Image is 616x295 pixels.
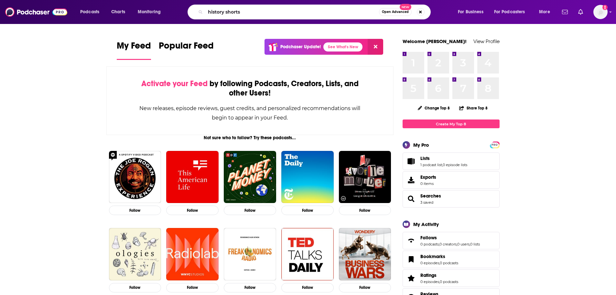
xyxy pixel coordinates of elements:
[439,242,439,246] span: ,
[440,261,458,265] a: 0 podcasts
[403,171,500,189] a: Exports
[490,7,535,17] button: open menu
[559,6,570,17] a: Show notifications dropdown
[400,4,411,10] span: New
[576,6,586,17] a: Show notifications dropdown
[224,151,276,203] img: Planet Money
[405,274,418,283] a: Ratings
[138,7,161,17] span: Monitoring
[439,279,440,284] span: ,
[107,7,129,17] a: Charts
[166,206,219,215] button: Follow
[457,242,470,246] a: 0 users
[280,44,321,50] p: Podchaser Update!
[593,5,608,19] button: Show profile menu
[117,40,151,60] a: My Feed
[76,7,108,17] button: open menu
[339,228,391,280] img: Business Wars
[420,235,437,241] span: Follows
[473,38,500,44] a: View Profile
[133,7,169,17] button: open menu
[535,7,558,17] button: open menu
[420,155,430,161] span: Lists
[405,157,418,166] a: Lists
[420,163,442,167] a: 1 podcast list
[420,155,467,161] a: Lists
[5,6,67,18] img: Podchaser - Follow, Share and Rate Podcasts
[403,251,500,268] span: Bookmarks
[405,176,418,185] span: Exports
[141,79,208,88] span: Activate your Feed
[420,272,458,278] a: Ratings
[453,7,492,17] button: open menu
[420,261,439,265] a: 0 episodes
[379,8,412,16] button: Open AdvancedNew
[139,79,361,98] div: by following Podcasts, Creators, Lists, and other Users!
[281,228,334,280] img: TED Talks Daily
[403,232,500,249] span: Follows
[323,42,362,51] a: See What's New
[442,163,443,167] span: ,
[403,38,467,44] a: Welcome [PERSON_NAME]!
[339,283,391,292] button: Follow
[440,279,458,284] a: 0 podcasts
[420,272,437,278] span: Ratings
[491,142,499,147] a: PRO
[420,242,439,246] a: 0 podcasts
[403,119,500,128] a: Create My Top 8
[166,228,219,280] img: Radiolab
[420,193,441,199] a: Searches
[494,7,525,17] span: For Podcasters
[80,7,99,17] span: Podcasts
[405,236,418,245] a: Follows
[339,206,391,215] button: Follow
[339,151,391,203] img: My Favorite Murder with Karen Kilgariff and Georgia Hardstark
[420,174,436,180] span: Exports
[224,283,276,292] button: Follow
[403,269,500,287] span: Ratings
[439,261,440,265] span: ,
[117,40,151,55] span: My Feed
[593,5,608,19] img: User Profile
[405,194,418,203] a: Searches
[205,7,379,17] input: Search podcasts, credits, & more...
[109,151,161,203] a: The Joe Rogan Experience
[439,242,457,246] a: 0 creators
[109,228,161,280] img: Ologies with Alie Ward
[106,135,394,141] div: Not sure who to follow? Try these podcasts...
[166,283,219,292] button: Follow
[382,10,409,14] span: Open Advanced
[459,102,488,114] button: Share Top 8
[194,5,437,19] div: Search podcasts, credits, & more...
[109,283,161,292] button: Follow
[593,5,608,19] span: Logged in as mdekoning
[281,206,334,215] button: Follow
[403,190,500,208] span: Searches
[420,181,436,186] span: 0 items
[420,235,480,241] a: Follows
[602,5,608,10] svg: Add a profile image
[111,7,125,17] span: Charts
[166,151,219,203] img: This American Life
[139,104,361,122] div: New releases, episode reviews, guest credits, and personalized recommendations will begin to appe...
[420,254,445,259] span: Bookmarks
[159,40,214,60] a: Popular Feed
[420,200,433,205] a: 3 saved
[403,153,500,170] span: Lists
[405,255,418,264] a: Bookmarks
[224,206,276,215] button: Follow
[414,104,454,112] button: Change Top 8
[539,7,550,17] span: More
